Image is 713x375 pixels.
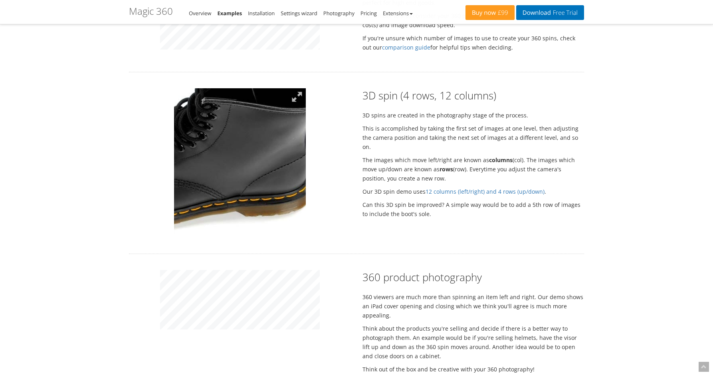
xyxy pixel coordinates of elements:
[323,10,355,17] a: Photography
[362,292,584,320] p: 360 viewers are much more than spinning an item left and right. Our demo shows an iPad cover open...
[129,6,173,16] h1: Magic 360
[383,10,413,17] a: Extensions
[360,10,377,17] a: Pricing
[489,156,513,164] strong: columns
[382,44,430,51] a: comparison guide
[281,10,317,17] a: Settings wizard
[440,165,453,173] strong: rows
[362,88,584,103] h2: 3D spin (4 rows, 12 columns)
[189,10,211,17] a: Overview
[362,324,584,361] p: Think about the products you're selling and decide if there is a better way to photograph them. A...
[426,188,545,195] a: 12 columns (left/right) and 4 rows (up/down)
[516,5,584,20] a: DownloadFree Trial
[362,124,584,151] p: This is accomplished by taking the first set of images at one level, then adjusting the camera po...
[362,187,584,196] p: Our 3D spin demo uses .
[465,5,515,20] a: Buy now£99
[362,155,584,183] p: The images which move left/right are known as (col). The images which move up/down are known as (...
[496,10,508,16] span: £99
[362,270,584,284] h2: 360 product photography
[217,10,242,17] a: Examples
[362,111,584,120] p: 3D spins are created in the photography stage of the process.
[362,200,584,218] p: Can this 3D spin be improved? A simple way would be to add a 5th row of images to include the boo...
[362,34,584,52] p: If you're unsure which number of images to use to create your 360 spins, check out our for helpfu...
[248,10,275,17] a: Installation
[551,10,578,16] span: Free Trial
[362,365,584,374] p: Think out of the box and be creative with your 360 photography!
